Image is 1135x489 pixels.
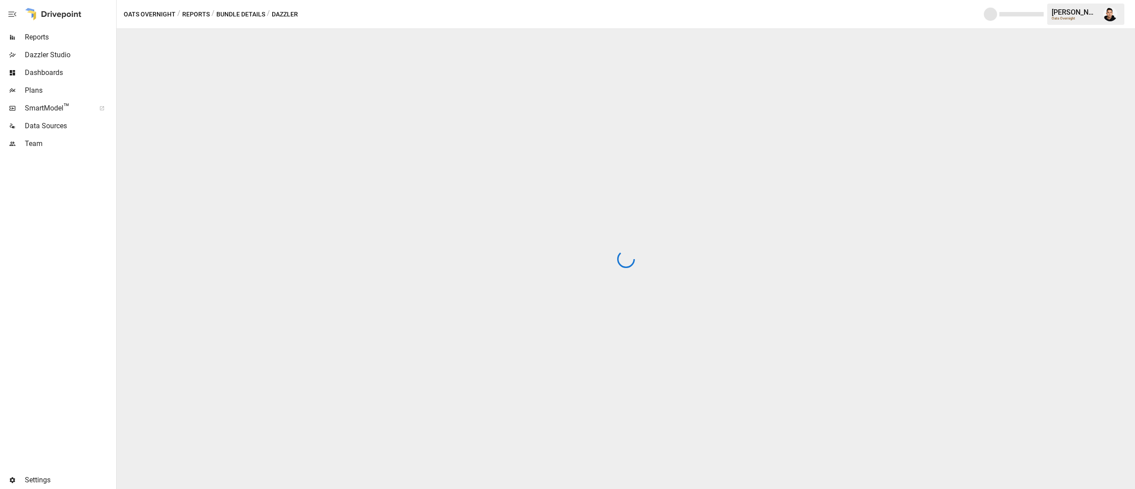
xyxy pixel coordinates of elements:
[25,121,114,131] span: Data Sources
[182,9,210,20] button: Reports
[1098,2,1123,27] button: Francisco Sanchez
[1052,8,1098,16] div: [PERSON_NAME]
[25,32,114,43] span: Reports
[124,9,176,20] button: Oats Overnight
[1103,7,1117,21] img: Francisco Sanchez
[63,102,70,113] span: ™
[25,138,114,149] span: Team
[25,67,114,78] span: Dashboards
[1052,16,1098,20] div: Oats Overnight
[211,9,215,20] div: /
[25,103,90,114] span: SmartModel
[25,475,114,485] span: Settings
[216,9,265,20] button: Bundle Details
[177,9,180,20] div: /
[25,50,114,60] span: Dazzler Studio
[25,85,114,96] span: Plans
[267,9,270,20] div: /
